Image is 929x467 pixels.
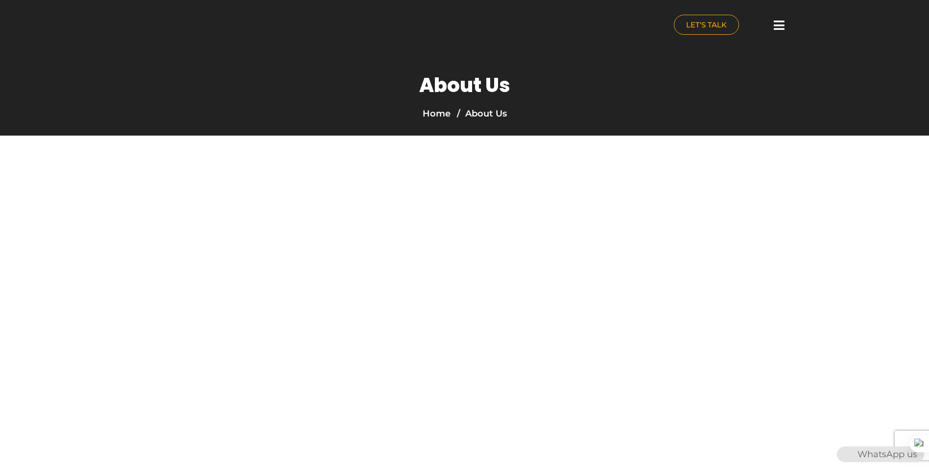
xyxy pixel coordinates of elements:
[837,446,924,462] div: WhatsApp us
[117,5,460,47] a: nuance-qatar_logo
[837,449,924,460] a: WhatsAppWhatsApp us
[686,21,727,28] span: LET'S TALK
[423,108,451,119] a: Home
[117,5,199,47] img: nuance-qatar_logo
[674,15,739,35] a: LET'S TALK
[419,73,510,97] h1: About Us
[454,107,507,120] li: About Us
[838,446,854,462] img: WhatsApp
